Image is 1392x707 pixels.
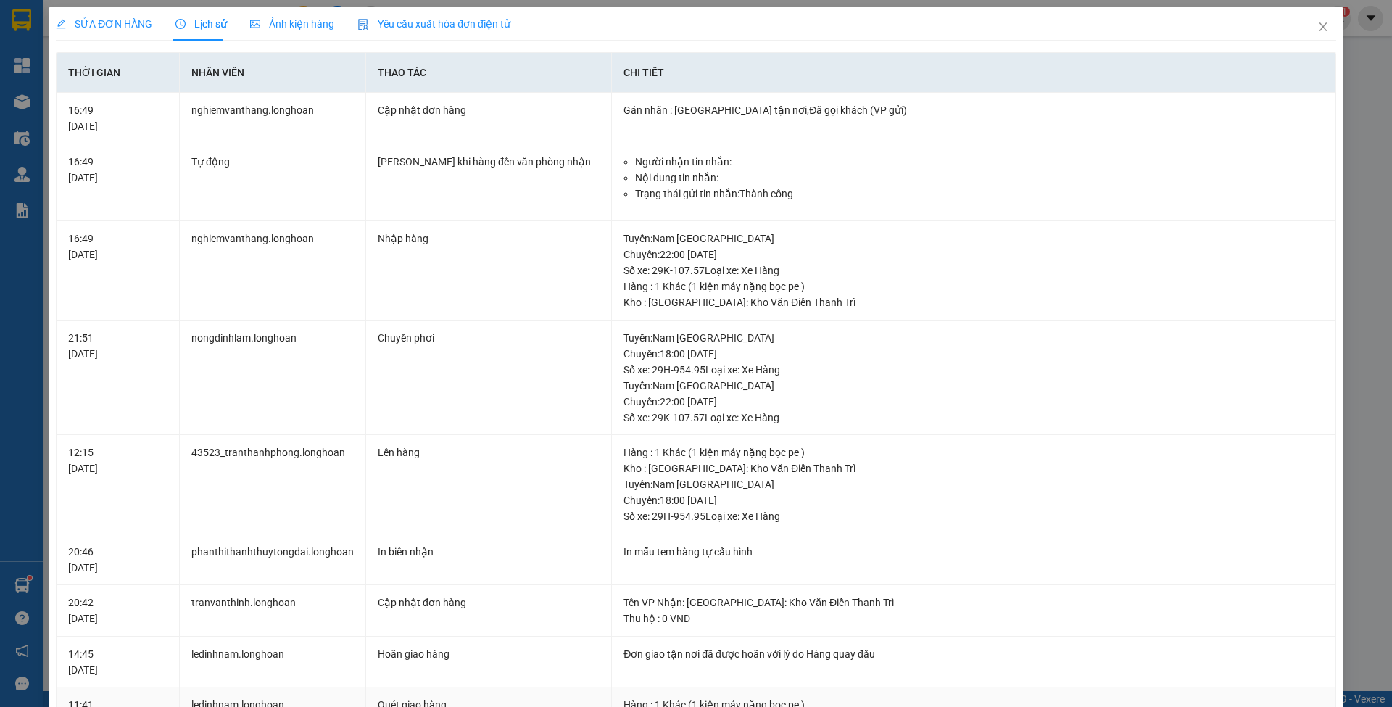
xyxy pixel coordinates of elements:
img: icon [357,19,369,30]
div: Nhập hàng [378,231,600,247]
div: Tuyến : Nam [GEOGRAPHIC_DATA] Chuyến: 22:00 [DATE] Số xe: 29K-107.57 Loại xe: Xe Hàng [623,231,1324,278]
div: [PERSON_NAME] khi hàng đến văn phòng nhận [378,154,600,170]
th: Chi tiết [612,53,1336,93]
span: close [1317,21,1329,33]
div: Hàng : 1 Khác (1 kiện máy nặng bọc pe ) [623,445,1324,460]
div: Tuyến : Nam [GEOGRAPHIC_DATA] Chuyến: 18:00 [DATE] Số xe: 29H-954.95 Loại xe: Xe Hàng [623,476,1324,524]
td: Tự động [180,144,366,222]
span: picture [250,19,260,29]
div: 16:49 [DATE] [68,231,167,262]
span: Ảnh kiện hàng [250,18,334,30]
div: Cập nhật đơn hàng [378,595,600,611]
td: nghiemvanthang.longhoan [180,93,366,144]
div: Tuyến : Nam [GEOGRAPHIC_DATA] Chuyến: 18:00 [DATE] Số xe: 29H-954.95 Loại xe: Xe Hàng [623,330,1324,378]
td: tranvanthinh.longhoan [180,585,366,637]
span: edit [56,19,66,29]
span: Lịch sử [175,18,227,30]
span: SỬA ĐƠN HÀNG [56,18,152,30]
div: Tuyến : Nam [GEOGRAPHIC_DATA] Chuyến: 22:00 [DATE] Số xe: 29K-107.57 Loại xe: Xe Hàng [623,378,1324,426]
th: Thời gian [57,53,180,93]
td: ledinhnam.longhoan [180,637,366,688]
div: Tên VP Nhận: [GEOGRAPHIC_DATA]: Kho Văn Điển Thanh Trì [623,595,1324,611]
li: Trạng thái gửi tin nhắn: Thành công [635,186,1324,202]
div: 14:45 [DATE] [68,646,167,678]
th: Thao tác [366,53,612,93]
div: Gán nhãn : [GEOGRAPHIC_DATA] tận nơi,Đã gọi khách (VP gửi) [623,102,1324,118]
li: Nội dung tin nhắn: [635,170,1324,186]
div: Lên hàng [378,445,600,460]
div: 20:46 [DATE] [68,544,167,576]
span: clock-circle [175,19,186,29]
td: phanthithanhthuytongdai.longhoan [180,534,366,586]
td: nongdinhlam.longhoan [180,321,366,436]
span: Yêu cầu xuất hóa đơn điện tử [357,18,510,30]
div: 16:49 [DATE] [68,102,167,134]
div: Thu hộ : 0 VND [623,611,1324,627]
div: Hoãn giao hàng [378,646,600,662]
div: Chuyển phơi [378,330,600,346]
div: Kho : [GEOGRAPHIC_DATA]: Kho Văn Điển Thanh Trì [623,294,1324,310]
div: Kho : [GEOGRAPHIC_DATA]: Kho Văn Điển Thanh Trì [623,460,1324,476]
div: Đơn giao tận nơi đã được hoãn với lý do Hàng quay đầu [623,646,1324,662]
li: Người nhận tin nhắn: [635,154,1324,170]
div: 12:15 [DATE] [68,445,167,476]
button: Close [1303,7,1343,48]
th: Nhân viên [180,53,366,93]
div: Hàng : 1 Khác (1 kiện máy nặng bọc pe ) [623,278,1324,294]
div: 16:49 [DATE] [68,154,167,186]
div: In biên nhận [378,544,600,560]
div: In mẫu tem hàng tự cấu hình [623,544,1324,560]
div: Cập nhật đơn hàng [378,102,600,118]
td: nghiemvanthang.longhoan [180,221,366,321]
div: 20:42 [DATE] [68,595,167,627]
div: 21:51 [DATE] [68,330,167,362]
td: 43523_tranthanhphong.longhoan [180,435,366,534]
